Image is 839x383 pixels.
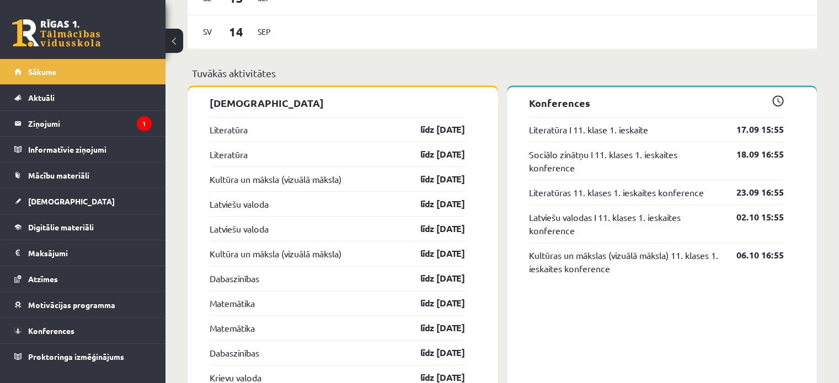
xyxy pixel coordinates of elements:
[210,272,259,285] a: Dabaszinības
[14,318,152,343] a: Konferences
[401,172,465,186] a: līdz [DATE]
[210,148,248,161] a: Literatūra
[529,211,720,237] a: Latviešu valodas I 11. klases 1. ieskaites konference
[401,296,465,310] a: līdz [DATE]
[210,95,465,110] p: [DEMOGRAPHIC_DATA]
[720,186,784,199] a: 23.09 16:55
[210,197,269,211] a: Latviešu valoda
[219,23,253,41] span: 14
[14,188,152,214] a: [DEMOGRAPHIC_DATA]
[210,247,341,260] a: Kultūra un māksla (vizuālā māksla)
[28,240,152,266] legend: Maksājumi
[210,222,269,235] a: Latviešu valoda
[137,116,152,131] i: 1
[28,137,152,162] legend: Informatīvie ziņojumi
[720,249,784,262] a: 06.10 16:55
[401,197,465,211] a: līdz [DATE]
[529,186,704,199] a: Literatūras 11. klases 1. ieskaites konference
[28,352,124,362] span: Proktoringa izmēģinājums
[401,148,465,161] a: līdz [DATE]
[720,148,784,161] a: 18.09 16:55
[28,222,94,232] span: Digitālie materiāli
[253,23,276,40] span: Sep
[401,247,465,260] a: līdz [DATE]
[14,266,152,292] a: Atzīmes
[12,19,100,47] a: Rīgas 1. Tālmācības vidusskola
[401,321,465,335] a: līdz [DATE]
[210,123,248,136] a: Literatūra
[14,214,152,240] a: Digitālie materiāli
[196,23,219,40] span: Sv
[28,196,115,206] span: [DEMOGRAPHIC_DATA]
[28,274,58,284] span: Atzīmes
[720,123,784,136] a: 17.09 15:55
[28,170,89,180] span: Mācību materiāli
[529,123,648,136] a: Literatūra I 11. klase 1. ieskaite
[28,326,74,336] span: Konferences
[401,346,465,359] a: līdz [DATE]
[529,249,720,275] a: Kultūras un mākslas (vizuālā māksla) 11. klases 1. ieskaites konference
[210,296,255,310] a: Matemātika
[210,321,255,335] a: Matemātika
[14,59,152,84] a: Sākums
[14,137,152,162] a: Informatīvie ziņojumi
[28,300,115,310] span: Motivācijas programma
[401,123,465,136] a: līdz [DATE]
[401,222,465,235] a: līdz [DATE]
[28,67,56,77] span: Sākums
[192,66,813,80] p: Tuvākās aktivitātes
[401,272,465,285] a: līdz [DATE]
[14,344,152,369] a: Proktoringa izmēģinājums
[14,292,152,317] a: Motivācijas programma
[14,85,152,110] a: Aktuāli
[210,346,259,359] a: Dabaszinības
[210,172,341,186] a: Kultūra un māksla (vizuālā māksla)
[529,148,720,174] a: Sociālo zinātņu I 11. klases 1. ieskaites konference
[529,95,784,110] p: Konferences
[14,111,152,136] a: Ziņojumi1
[28,93,55,103] span: Aktuāli
[14,240,152,266] a: Maksājumi
[720,211,784,224] a: 02.10 15:55
[28,111,152,136] legend: Ziņojumi
[14,163,152,188] a: Mācību materiāli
